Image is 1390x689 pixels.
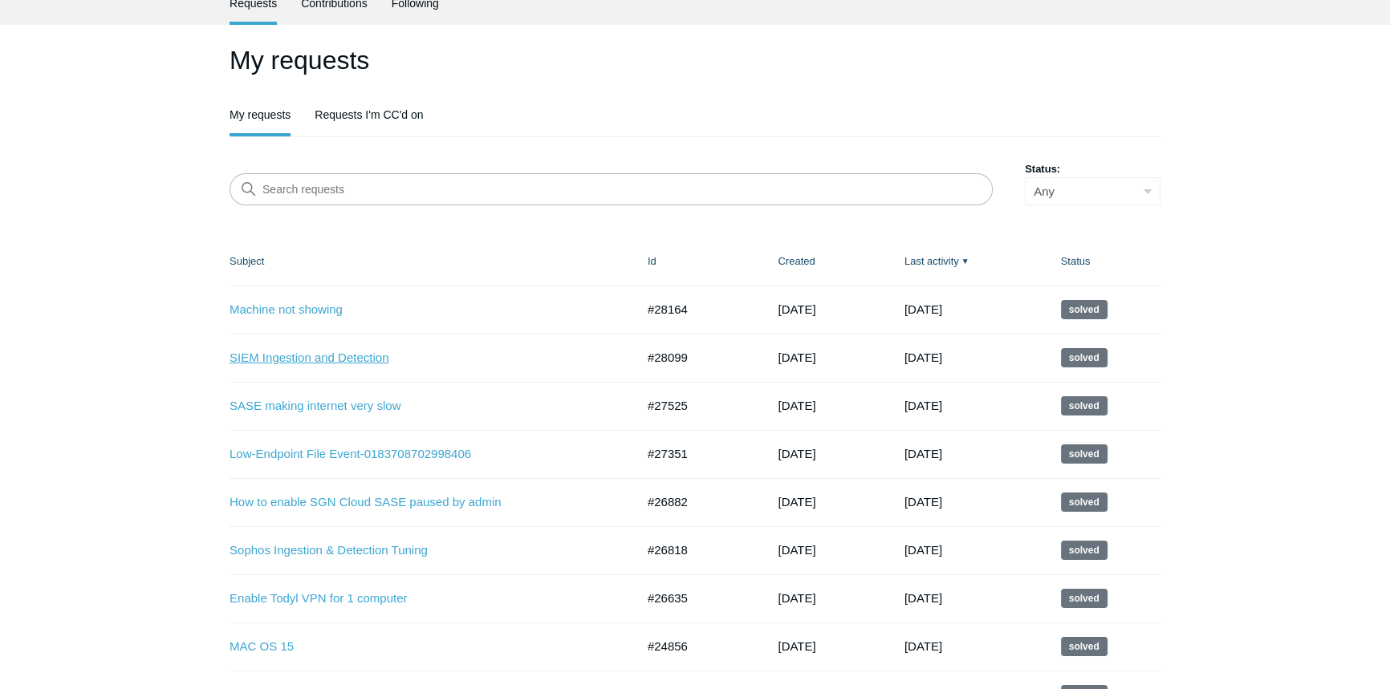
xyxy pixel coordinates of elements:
[632,574,762,622] td: #26635
[632,237,762,286] th: Id
[632,478,762,526] td: #26882
[1061,396,1108,415] span: This request has been solved
[230,173,993,205] input: Search requests
[778,543,815,557] time: 07/28/2025, 13:29
[904,639,942,653] time: 06/25/2025, 20:02
[904,543,942,557] time: 08/24/2025, 20:01
[778,591,815,605] time: 07/22/2025, 12:39
[632,382,762,430] td: #27525
[230,493,612,512] a: How to enable SGN Cloud SASE paused by admin
[904,302,942,316] time: 10/14/2025, 12:37
[230,638,612,656] a: MAC OS 15
[904,255,959,267] a: Last activity▼
[1061,589,1108,608] span: This request has been solved
[1061,637,1108,656] span: This request has been solved
[904,495,942,509] time: 08/31/2025, 12:02
[230,349,612,367] a: SIEM Ingestion and Detection
[1061,348,1108,367] span: This request has been solved
[778,351,815,364] time: 09/12/2025, 13:59
[230,237,632,286] th: Subject
[904,591,942,605] time: 08/18/2025, 14:03
[632,430,762,478] td: #27351
[961,255,969,267] span: ▼
[778,302,815,316] time: 09/16/2025, 15:14
[1061,541,1108,560] span: This request has been solved
[1061,492,1108,512] span: This request has been solved
[632,622,762,671] td: #24856
[632,334,762,382] td: #28099
[1061,444,1108,464] span: This request has been solved
[230,96,291,133] a: My requests
[315,96,423,133] a: Requests I'm CC'd on
[1045,237,1160,286] th: Status
[1061,300,1108,319] span: This request has been solved
[778,495,815,509] time: 07/30/2025, 13:52
[778,447,815,460] time: 08/12/2025, 13:31
[230,397,612,415] a: SASE making internet very slow
[904,447,942,460] time: 09/08/2025, 21:02
[230,41,1160,79] h1: My requests
[904,399,942,412] time: 09/15/2025, 21:02
[778,399,815,412] time: 08/19/2025, 11:32
[632,526,762,574] td: #26818
[230,445,612,464] a: Low-Endpoint File Event-0183708702998406
[778,639,815,653] time: 05/13/2025, 17:12
[778,255,815,267] a: Created
[632,286,762,334] td: #28164
[230,541,612,560] a: Sophos Ingestion & Detection Tuning
[230,590,612,608] a: Enable Todyl VPN for 1 computer
[1025,161,1160,177] label: Status:
[230,301,612,319] a: Machine not showing
[904,351,942,364] time: 10/02/2025, 15:34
